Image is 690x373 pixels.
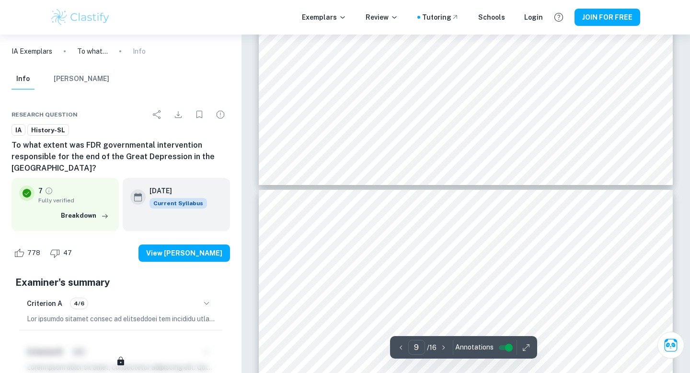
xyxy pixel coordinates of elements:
[169,105,188,124] div: Download
[22,248,46,258] span: 778
[551,9,567,25] button: Help and Feedback
[11,110,78,119] span: Research question
[366,12,398,23] p: Review
[38,186,43,196] p: 7
[47,245,77,261] div: Dislike
[575,9,640,26] button: JOIN FOR FREE
[211,105,230,124] div: Report issue
[11,46,52,57] a: IA Exemplars
[133,46,146,57] p: Info
[38,196,111,205] span: Fully verified
[149,198,207,209] span: Current Syllabus
[54,69,109,90] button: [PERSON_NAME]
[138,245,230,262] button: View [PERSON_NAME]
[27,298,62,309] h6: Criterion A
[50,8,111,27] img: Clastify logo
[15,275,226,290] h5: Examiner's summary
[11,245,46,261] div: Like
[657,332,684,359] button: Ask Clai
[11,124,25,136] a: IA
[58,248,77,258] span: 47
[422,12,459,23] a: Tutoring
[302,12,346,23] p: Exemplars
[478,12,505,23] a: Schools
[524,12,543,23] a: Login
[149,198,207,209] div: This exemplar is based on the current syllabus. Feel free to refer to it for inspiration/ideas wh...
[11,140,230,174] h6: To what extent was FDR governmental intervention responsible for the end of the Great Depression ...
[455,342,494,352] span: Annotations
[77,46,108,57] p: To what extent was FDR governmental intervention responsible for the end of the Great Depression ...
[27,314,215,324] p: Lor ipsumdo sitamet consec ad elitseddoei tem incididu utlabore etd mag aliquaenim adminimveniam:...
[45,186,53,195] a: Grade fully verified
[12,126,25,135] span: IA
[28,126,69,135] span: History-SL
[11,69,34,90] button: Info
[148,105,167,124] div: Share
[190,105,209,124] div: Bookmark
[149,186,199,196] h6: [DATE]
[427,342,437,353] p: / 16
[27,124,69,136] a: History-SL
[70,299,88,308] span: 4/6
[58,209,111,223] button: Breakdown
